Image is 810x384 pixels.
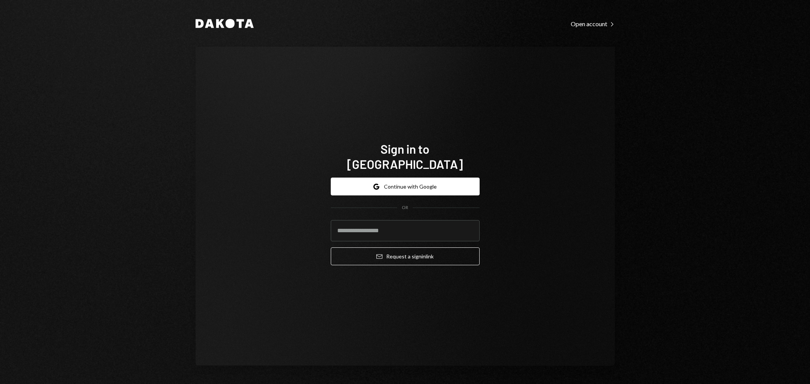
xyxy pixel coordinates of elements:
[402,205,408,211] div: OR
[571,20,615,28] div: Open account
[331,141,480,172] h1: Sign in to [GEOGRAPHIC_DATA]
[571,19,615,28] a: Open account
[331,178,480,195] button: Continue with Google
[331,247,480,265] button: Request a signinlink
